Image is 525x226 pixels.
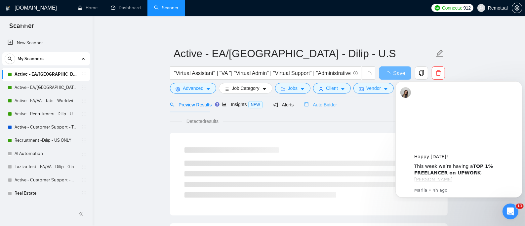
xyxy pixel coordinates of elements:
[222,102,262,107] span: Insights
[206,87,211,92] span: caret-down
[512,5,522,11] a: setting
[4,21,39,35] span: Scanner
[281,87,285,92] span: folder
[319,87,323,92] span: user
[5,54,15,64] button: search
[81,72,87,77] span: holder
[232,85,259,92] span: Job Category
[15,147,77,160] a: AI Automation
[384,87,388,92] span: caret-down
[15,187,77,200] a: Real Estate
[176,87,180,92] span: setting
[479,6,484,10] span: user
[15,107,77,121] a: Active - Recruitment -Dilip - US General
[393,69,405,77] span: Save
[182,118,223,125] span: Detected results
[464,4,471,12] span: 912
[222,102,227,107] span: area-chart
[341,87,345,92] span: caret-down
[81,125,87,130] span: holder
[516,204,524,209] span: 11
[288,85,298,92] span: Jobs
[81,151,87,156] span: holder
[81,177,87,183] span: holder
[170,83,216,94] button: settingAdvancedcaret-down
[432,66,445,80] button: delete
[81,98,87,103] span: holder
[435,5,440,11] img: upwork-logo.png
[304,102,309,107] span: robot
[15,121,77,134] a: Active - Customer Support - Tats - U.S
[154,5,179,11] a: searchScanner
[304,102,337,107] span: Auto Bidder
[379,66,411,80] button: Save
[81,164,87,169] span: holder
[366,71,372,77] span: loading
[18,52,44,65] span: My Scanners
[435,49,444,58] span: edit
[313,83,351,94] button: userClientcaret-down
[81,85,87,90] span: holder
[79,210,85,217] span: double-left
[415,70,428,76] span: copy
[170,102,175,107] span: search
[15,200,77,213] a: Run - No filter Test
[224,87,229,92] span: bars
[273,102,294,107] span: Alerts
[393,75,525,202] iframe: Intercom notifications message
[6,3,10,14] img: logo
[2,36,90,50] li: New Scanner
[174,69,350,77] input: Search Freelance Jobs...
[5,56,15,61] span: search
[15,134,77,147] a: Recruitment -Dilip - US ONLY
[15,94,77,107] a: Active - EA/VA - Tats - Worldwide
[326,85,338,92] span: Client
[174,45,434,62] input: Scanner name...
[359,87,364,92] span: idcard
[8,36,85,50] a: New Scanner
[15,173,77,187] a: Active - Customer Support - Mark - Global
[275,83,311,94] button: folderJobscaret-down
[512,3,522,13] button: setting
[219,83,272,94] button: barsJob Categorycaret-down
[81,191,87,196] span: holder
[15,160,77,173] a: Laziza Test - EA/VA - Dilip - Global
[81,138,87,143] span: holder
[81,111,87,117] span: holder
[170,102,212,107] span: Preview Results
[111,5,141,11] a: dashboardDashboard
[385,71,393,77] span: loading
[442,4,462,12] span: Connects:
[78,5,98,11] a: homeHome
[432,70,445,76] span: delete
[415,66,428,80] button: copy
[214,101,220,107] div: Tooltip anchor
[248,101,263,108] span: NEW
[183,85,203,92] span: Advanced
[366,85,381,92] span: Vendor
[15,68,77,81] a: Active - EA/[GEOGRAPHIC_DATA] - Dilip - U.S
[300,87,305,92] span: caret-down
[353,83,394,94] button: idcardVendorcaret-down
[273,102,278,107] span: notification
[353,71,358,75] span: info-circle
[503,204,518,219] iframe: Intercom live chat
[262,87,267,92] span: caret-down
[15,81,77,94] a: Active - EA/[GEOGRAPHIC_DATA] - Dilip - Global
